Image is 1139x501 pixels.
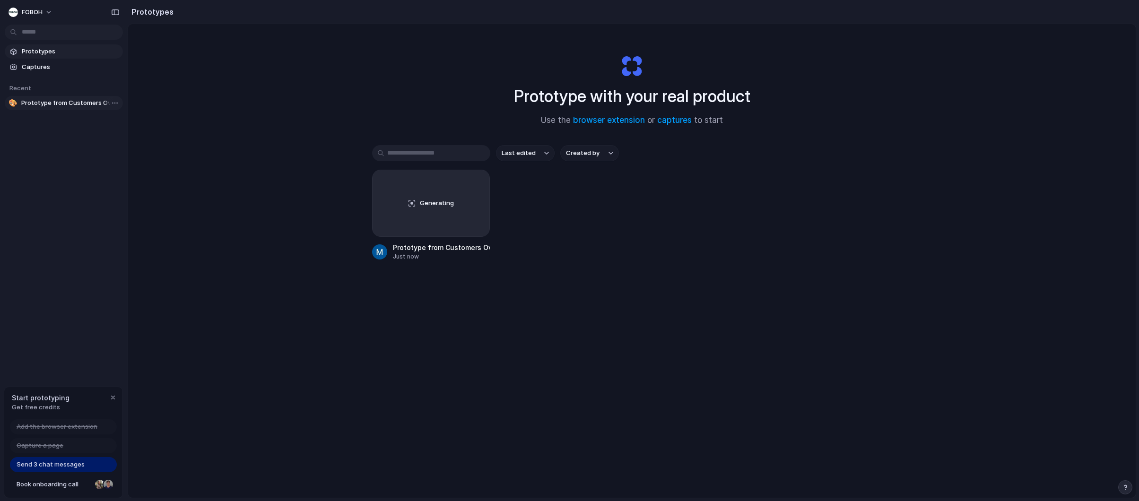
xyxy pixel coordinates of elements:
h1: Prototype with your real product [514,84,750,109]
button: FOBOH [5,5,57,20]
span: Created by [566,148,600,158]
span: Prototype from Customers Overview [21,98,119,108]
span: Use the or to start [541,114,723,127]
a: browser extension [573,115,645,125]
button: Last edited [496,145,555,161]
span: Generating [420,199,454,208]
a: Captures [5,60,123,74]
span: Book onboarding call [17,480,91,489]
span: Recent [9,84,31,92]
div: Christian Iacullo [103,479,114,490]
div: 🎨 [9,98,17,108]
a: Prototypes [5,44,123,59]
div: Prototype from Customers Overview [393,242,490,252]
a: Book onboarding call [10,477,117,492]
button: Created by [560,145,619,161]
div: Just now [393,252,490,261]
a: captures [657,115,692,125]
span: Capture a page [17,441,63,450]
span: Get free credits [12,403,70,412]
span: Captures [22,62,119,72]
a: GeneratingPrototype from Customers OverviewJust now [372,170,490,261]
span: FOBOH [22,8,43,17]
span: Start prototyping [12,393,70,403]
div: Nicole Kubica [94,479,105,490]
span: Add the browser extension [17,422,97,432]
span: Prototypes [22,47,119,56]
h2: Prototypes [128,6,174,17]
span: Last edited [502,148,536,158]
span: Send 3 chat messages [17,460,85,469]
a: 🎨Prototype from Customers Overview [5,96,123,110]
